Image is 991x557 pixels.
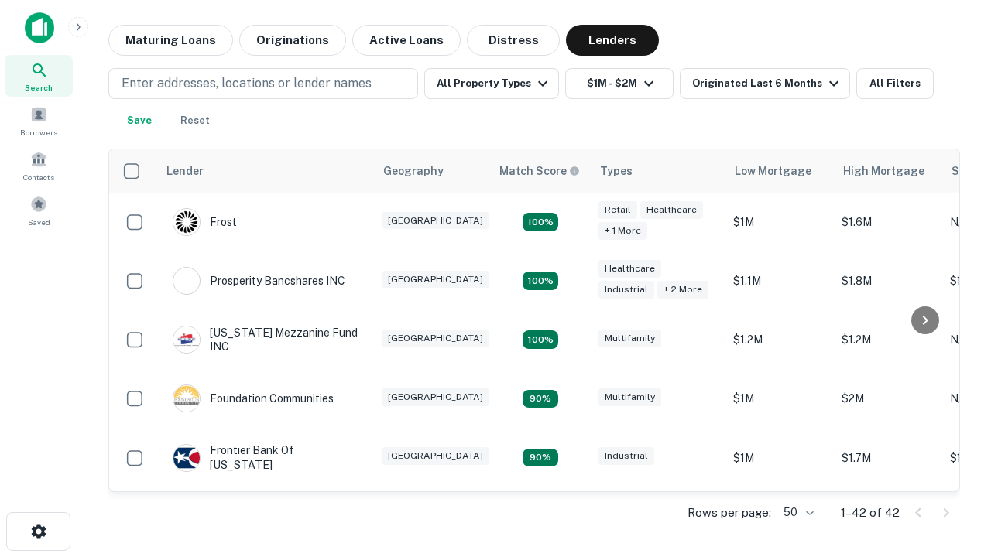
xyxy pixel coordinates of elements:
a: Saved [5,190,73,231]
div: Matching Properties: 8, hasApolloMatch: undefined [523,272,558,290]
td: $2M [834,369,942,428]
th: Capitalize uses an advanced AI algorithm to match your search with the best lender. The match sco... [490,149,591,193]
td: $1.4M [834,487,942,546]
button: All Filters [856,68,934,99]
td: $1.2M [725,310,834,369]
div: Low Mortgage [735,162,811,180]
div: Matching Properties: 4, hasApolloMatch: undefined [523,390,558,408]
div: Multifamily [598,388,661,406]
td: $1M [725,193,834,251]
p: Enter addresses, locations or lender names [122,74,372,93]
button: Originations [239,25,346,56]
img: picture [173,268,200,294]
button: Distress [467,25,560,56]
div: Retail [598,201,637,219]
a: Search [5,55,73,97]
button: Maturing Loans [108,25,233,56]
td: $1.7M [834,428,942,487]
div: Matching Properties: 5, hasApolloMatch: undefined [523,213,558,231]
h6: Match Score [499,162,577,179]
th: Types [591,149,725,193]
img: picture [173,326,200,353]
iframe: Chat Widget [914,433,991,507]
div: Frost [173,208,237,236]
div: Lender [166,162,204,180]
td: $1.1M [725,251,834,310]
span: Contacts [23,171,54,183]
td: $1.4M [725,487,834,546]
p: Rows per page: [688,504,771,522]
th: Lender [157,149,374,193]
span: Borrowers [20,126,57,138]
div: Foundation Communities [173,384,334,412]
th: Geography [374,149,490,193]
div: 50 [777,501,816,524]
a: Contacts [5,145,73,186]
div: Capitalize uses an advanced AI algorithm to match your search with the best lender. The match sco... [499,162,580,179]
div: Originated Last 6 Months [692,74,843,93]
a: Borrowers [5,100,73,142]
td: $1M [725,369,834,428]
button: Save your search to get updates of matches that match your search criteria. [115,105,164,136]
div: High Mortgage [843,162,924,180]
button: Enter addresses, locations or lender names [108,68,418,99]
th: High Mortgage [834,149,942,193]
div: [GEOGRAPHIC_DATA] [382,271,489,289]
div: Healthcare [640,201,703,219]
div: Matching Properties: 4, hasApolloMatch: undefined [523,449,558,467]
button: Reset [170,105,220,136]
span: Saved [28,216,50,228]
button: Active Loans [352,25,461,56]
div: Matching Properties: 5, hasApolloMatch: undefined [523,330,558,349]
div: Industrial [598,281,654,299]
div: [GEOGRAPHIC_DATA] [382,447,489,465]
div: [US_STATE] Mezzanine Fund INC [173,326,358,354]
div: + 1 more [598,222,647,240]
td: $1M [725,428,834,487]
div: Healthcare [598,260,661,278]
div: Geography [383,162,444,180]
span: Search [25,81,53,94]
div: [GEOGRAPHIC_DATA] [382,212,489,230]
img: picture [173,385,200,412]
th: Low Mortgage [725,149,834,193]
button: All Property Types [424,68,559,99]
div: [GEOGRAPHIC_DATA] [382,330,489,347]
button: Lenders [566,25,659,56]
div: Multifamily [598,330,661,347]
div: Industrial [598,447,654,465]
img: picture [173,445,200,471]
td: $1.8M [834,251,942,310]
div: Frontier Bank Of [US_STATE] [173,443,358,471]
div: [GEOGRAPHIC_DATA] [382,388,489,406]
td: $1.2M [834,310,942,369]
button: $1M - $2M [565,68,674,99]
img: capitalize-icon.png [25,12,54,43]
div: Prosperity Bancshares INC [173,267,345,295]
div: Types [600,162,633,180]
img: picture [173,209,200,235]
div: + 2 more [657,281,708,299]
p: 1–42 of 42 [841,504,900,522]
td: $1.6M [834,193,942,251]
button: Originated Last 6 Months [680,68,850,99]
